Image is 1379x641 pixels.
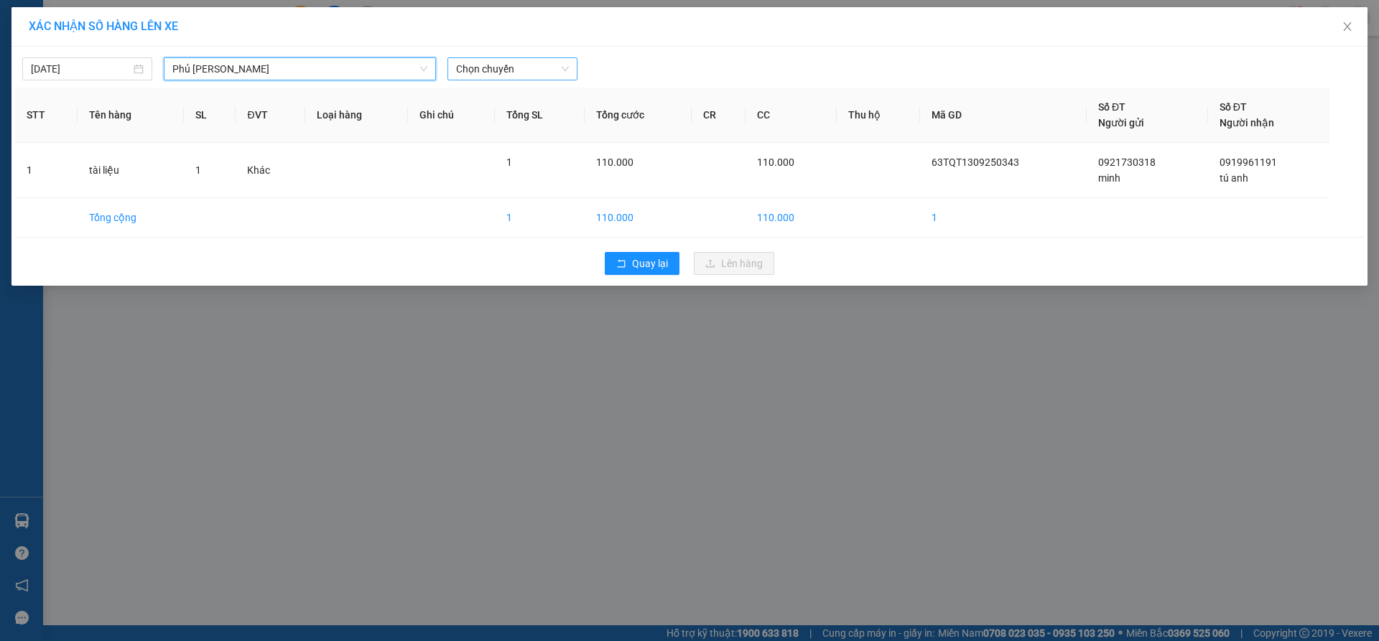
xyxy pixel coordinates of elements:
th: CC [746,88,837,143]
span: XÁC NHẬN SỐ HÀNG LÊN XE [29,19,178,33]
th: Tên hàng [78,88,184,143]
th: CR [692,88,746,143]
input: 13/09/2025 [31,61,131,77]
td: Tổng cộng [78,198,184,238]
td: 1 [495,198,585,238]
th: Tổng SL [495,88,585,143]
span: Quay lại [632,256,668,271]
span: Người gửi [1098,117,1144,128]
span: Chọn chuyến [456,58,569,80]
th: Thu hộ [837,88,920,143]
span: Số ĐT [1220,101,1247,113]
button: Close [1327,7,1368,47]
td: Khác [236,143,305,198]
td: 1 [15,143,78,198]
th: Loại hàng [305,88,408,143]
span: tú anh [1220,172,1248,184]
span: down [419,65,428,73]
span: 1 [506,156,512,168]
td: 110.000 [746,198,837,238]
span: 1 [195,164,201,176]
td: 1 [920,198,1087,238]
span: 0921730318 [1098,156,1156,168]
th: STT [15,88,78,143]
th: ĐVT [236,88,305,143]
span: 63TQT1309250343 [932,156,1019,168]
button: uploadLên hàng [694,252,774,275]
span: rollback [616,258,626,270]
td: tài liệu [78,143,184,198]
button: rollbackQuay lại [605,252,679,275]
span: 0919961191 [1220,156,1277,168]
td: 110.000 [585,198,692,238]
span: Người nhận [1220,117,1274,128]
span: 110.000 [757,156,794,168]
span: minh [1098,172,1120,184]
th: SL [184,88,236,143]
th: Ghi chú [408,88,495,143]
span: 110.000 [596,156,633,168]
span: Phủ Lý - Ga [172,58,427,80]
span: close [1342,21,1353,32]
span: Số ĐT [1098,101,1125,113]
th: Mã GD [920,88,1087,143]
th: Tổng cước [585,88,692,143]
